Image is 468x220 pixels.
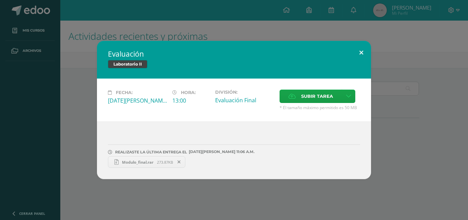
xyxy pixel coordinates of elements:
span: Fecha: [116,90,133,95]
span: Laboratorio II [108,60,147,68]
label: División: [215,90,274,95]
span: * El tamaño máximo permitido es 50 MB [280,105,360,111]
span: REALIZASTE LA ÚLTIMA ENTREGA EL [115,150,187,154]
div: Evaluación Final [215,96,274,104]
span: Hora: [181,90,196,95]
div: [DATE][PERSON_NAME] [108,97,167,104]
span: Remover entrega [173,158,185,166]
div: 13:00 [172,97,210,104]
button: Close (Esc) [352,41,371,64]
h2: Evaluación [108,49,360,59]
a: Modulo_final.rar 273.87KB [108,156,185,168]
span: 273.87KB [157,160,173,165]
span: Modulo_final.rar [119,160,157,165]
span: Subir tarea [301,90,333,103]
